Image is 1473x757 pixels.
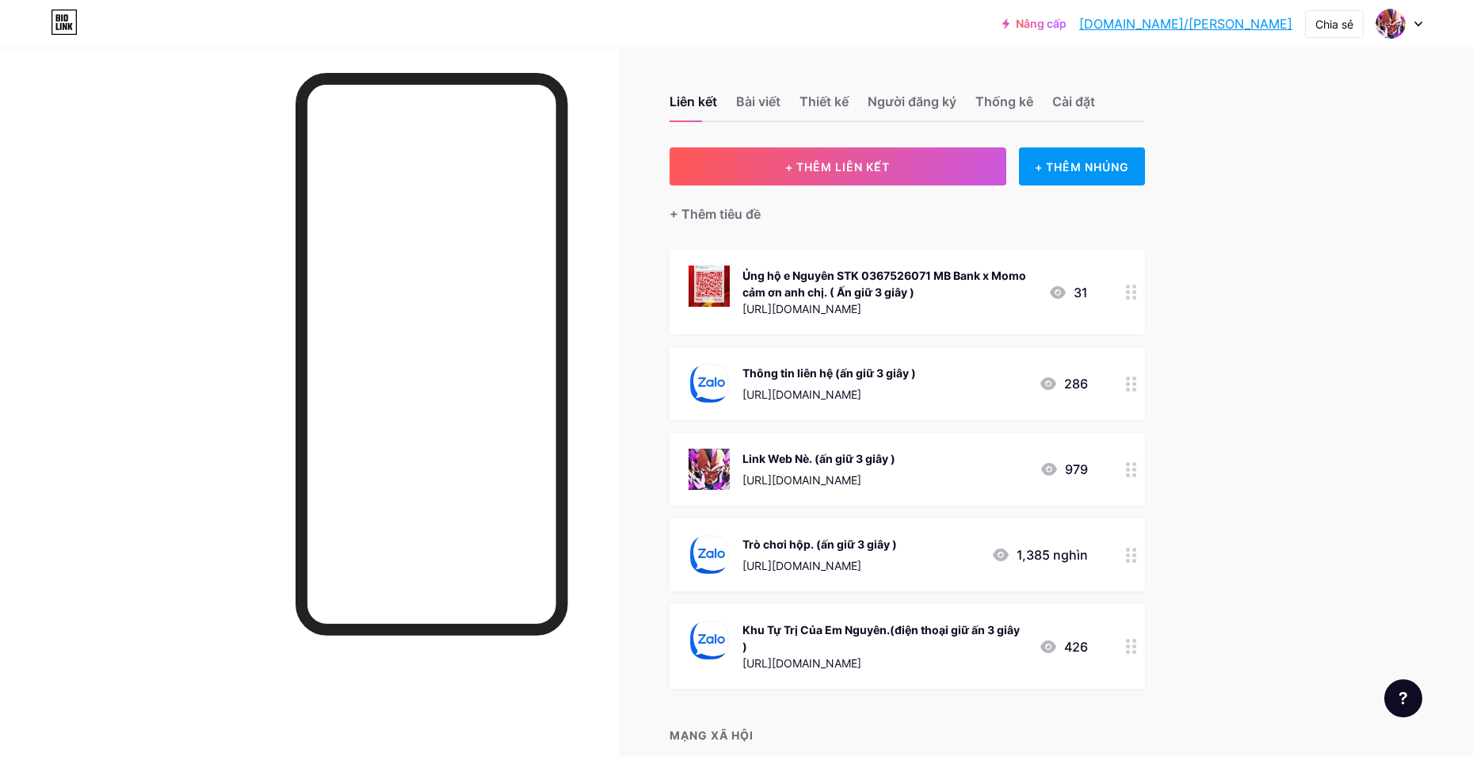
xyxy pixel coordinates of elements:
[670,206,761,222] font: + Thêm tiêu đề
[742,366,916,380] font: Thông tin liên hệ (ấn giữ 3 giây )
[670,94,717,109] font: Liên kết
[1052,94,1095,109] font: Cài đặt
[799,94,849,109] font: Thiết kế
[1016,17,1067,30] font: Nâng cấp
[1064,376,1088,392] font: 286
[742,656,861,670] font: [URL][DOMAIN_NAME]
[742,452,895,465] font: Link Web Nè. (ấn giữ 3 giây )
[1065,461,1088,477] font: 979
[689,620,730,661] img: Khu Tự Trị Của Em Nguyên.(điện thoại giữ ấn 3 giây )
[689,266,730,307] img: Ủng hộ e Nguyên STK 0367526071 MB Bank x Momo cảm ơn anh chị. ( Ấn giữ 3 giây )
[742,269,1026,299] font: Ủng hộ e Nguyên STK 0367526071 MB Bank x Momo cảm ơn anh chị. ( Ấn giữ 3 giây )
[1376,9,1406,39] img: Jr Nguyên
[742,537,897,551] font: Trò chơi hộp. (ấn giữ 3 giây )
[742,559,861,572] font: [URL][DOMAIN_NAME]
[736,94,780,109] font: Bài viết
[785,160,890,174] font: + THÊM LIÊN KẾT
[742,388,861,401] font: [URL][DOMAIN_NAME]
[689,534,730,575] img: Trò chơi hộp. (ấn giữ 3 giây )
[689,363,730,404] img: Thông tin liên hệ (ấn giữ 3 giây )
[670,147,1006,185] button: + THÊM LIÊN KẾT
[975,94,1033,109] font: Thống kê
[742,302,861,315] font: [URL][DOMAIN_NAME]
[1035,160,1129,174] font: + THÊM NHÚNG
[868,94,956,109] font: Người đăng ký
[742,473,861,487] font: [URL][DOMAIN_NAME]
[1064,639,1088,655] font: 426
[742,623,1020,653] font: Khu Tự Trị Của Em Nguyên.(điện thoại giữ ấn 3 giây )
[1315,17,1353,31] font: Chia sẻ
[689,449,730,490] img: Link Web Nè. (ấn giữ 3 giây )
[1079,14,1292,33] a: [DOMAIN_NAME]/[PERSON_NAME]
[670,728,754,742] font: MẠNG XÃ HỘI
[1017,547,1088,563] font: 1,385 nghìn
[1074,285,1088,300] font: 31
[1079,16,1292,32] font: [DOMAIN_NAME]/[PERSON_NAME]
